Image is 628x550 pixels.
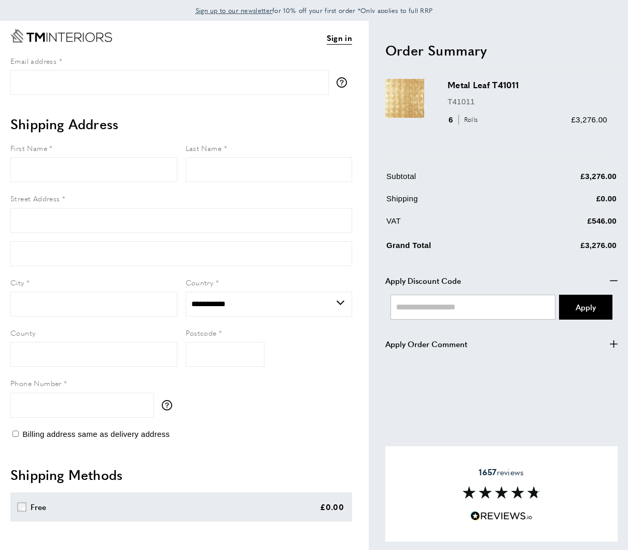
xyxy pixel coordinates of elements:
[10,193,60,203] span: Street Address
[470,511,533,521] img: Reviews.io 5 stars
[196,6,273,15] span: Sign up to our newsletter
[386,215,513,235] td: VAT
[385,274,461,287] span: Apply Discount Code
[337,77,352,88] button: More information
[448,79,607,91] h3: Metal Leaf T41011
[186,277,214,287] span: Country
[186,143,222,153] span: Last Name
[386,237,513,259] td: Grand Total
[10,115,352,133] h2: Shipping Address
[571,115,607,124] span: £3,276.00
[186,327,217,338] span: Postcode
[385,41,618,60] h2: Order Summary
[327,32,352,45] a: Sign in
[514,237,617,259] td: £3,276.00
[196,6,433,15] span: for 10% off your first order *Only applies to full RRP
[10,56,57,66] span: Email address
[162,400,177,410] button: More information
[10,465,352,484] h2: Shipping Methods
[196,5,273,16] a: Sign up to our newsletter
[576,301,596,312] span: Apply Coupon
[448,114,481,126] div: 6
[514,192,617,213] td: £0.00
[386,170,513,190] td: Subtotal
[514,170,617,190] td: £3,276.00
[514,215,617,235] td: £546.00
[10,277,24,287] span: City
[386,192,513,213] td: Shipping
[22,430,170,438] span: Billing address same as delivery address
[10,378,62,388] span: Phone Number
[31,501,47,513] div: Free
[463,486,540,499] img: Reviews section
[559,295,612,320] button: Apply Coupon
[385,338,467,350] span: Apply Order Comment
[10,29,112,43] a: Go to Home page
[448,95,607,108] p: T41011
[10,327,35,338] span: County
[385,79,424,118] img: Metal Leaf T41011
[12,431,19,437] input: Billing address same as delivery address
[320,501,344,513] div: £0.00
[479,467,524,477] span: reviews
[479,466,496,478] strong: 1657
[10,143,47,153] span: First Name
[458,115,481,125] span: Rolls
